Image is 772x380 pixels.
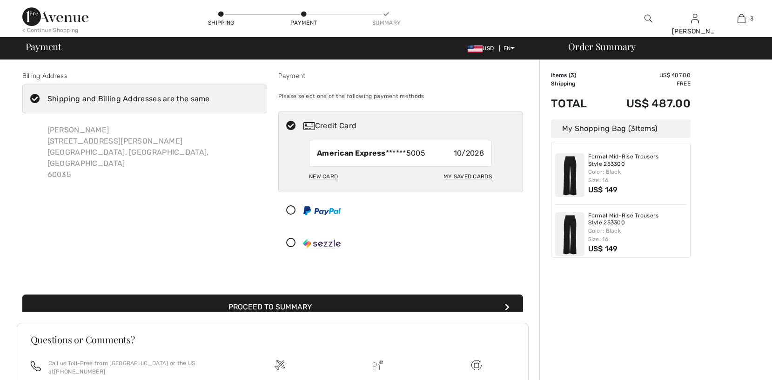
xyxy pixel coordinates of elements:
img: call [31,361,41,371]
p: Call us Toll-Free from [GEOGRAPHIC_DATA] or the US at [48,359,219,376]
img: Free shipping on orders over $99 [275,360,285,370]
span: EN [503,45,515,52]
span: 3 [631,124,635,133]
img: Sezzle [303,239,341,248]
a: [PHONE_NUMBER] [54,368,105,375]
span: 3 [750,14,753,23]
span: 10/2028 [454,148,484,159]
td: US$ 487.00 [601,71,691,79]
img: My Bag [738,13,745,24]
img: search the website [644,13,652,24]
div: New Card [309,169,338,184]
div: My Shopping Bag ( Items) [551,119,691,138]
div: Color: Black Size: 16 [588,168,687,184]
div: Summary [372,19,400,27]
div: Please select one of the following payment methods [278,85,523,108]
div: Shipping and Billing Addresses are the same [47,93,210,105]
h3: Questions or Comments? [31,335,515,344]
span: USD [468,45,497,52]
button: Proceed to Summary [22,295,523,320]
span: Payment [26,42,61,51]
div: Color: Black Size: 16 [588,227,687,243]
img: My Info [691,13,699,24]
span: 3 [571,72,574,79]
div: My Saved Cards [443,169,492,184]
img: 1ère Avenue [22,7,88,26]
div: Payment [290,19,318,27]
img: Formal Mid-Rise Trousers Style 253300 [555,212,584,256]
td: Items ( ) [551,71,601,79]
td: Free [601,79,691,88]
img: Formal Mid-Rise Trousers Style 253300 [555,153,584,197]
a: 3 [718,13,764,24]
div: Shipping [207,19,235,27]
div: [PERSON_NAME] [STREET_ADDRESS][PERSON_NAME] [GEOGRAPHIC_DATA], [GEOGRAPHIC_DATA], [GEOGRAPHIC_DAT... [40,117,267,188]
td: Shipping [551,79,601,88]
td: US$ 487.00 [601,88,691,119]
div: Payment [278,71,523,81]
div: Billing Address [22,71,267,81]
img: Delivery is a breeze since we pay the duties! [373,360,383,370]
img: PayPal [303,206,341,215]
div: [PERSON_NAME] [672,26,718,36]
img: Credit Card [303,122,315,130]
div: Credit Card [303,120,517,131]
strong: American Express [317,149,386,157]
a: Formal Mid-Rise Trousers Style 253300 [588,153,687,168]
div: Order Summary [557,42,766,51]
img: Free shipping on orders over $99 [471,360,482,370]
img: US Dollar [468,45,483,52]
a: Formal Mid-Rise Trousers Style 253300 [588,212,687,227]
td: Total [551,88,601,119]
span: US$ 149 [588,244,618,253]
a: Sign In [691,14,699,23]
span: US$ 149 [588,185,618,194]
div: < Continue Shopping [22,26,79,34]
